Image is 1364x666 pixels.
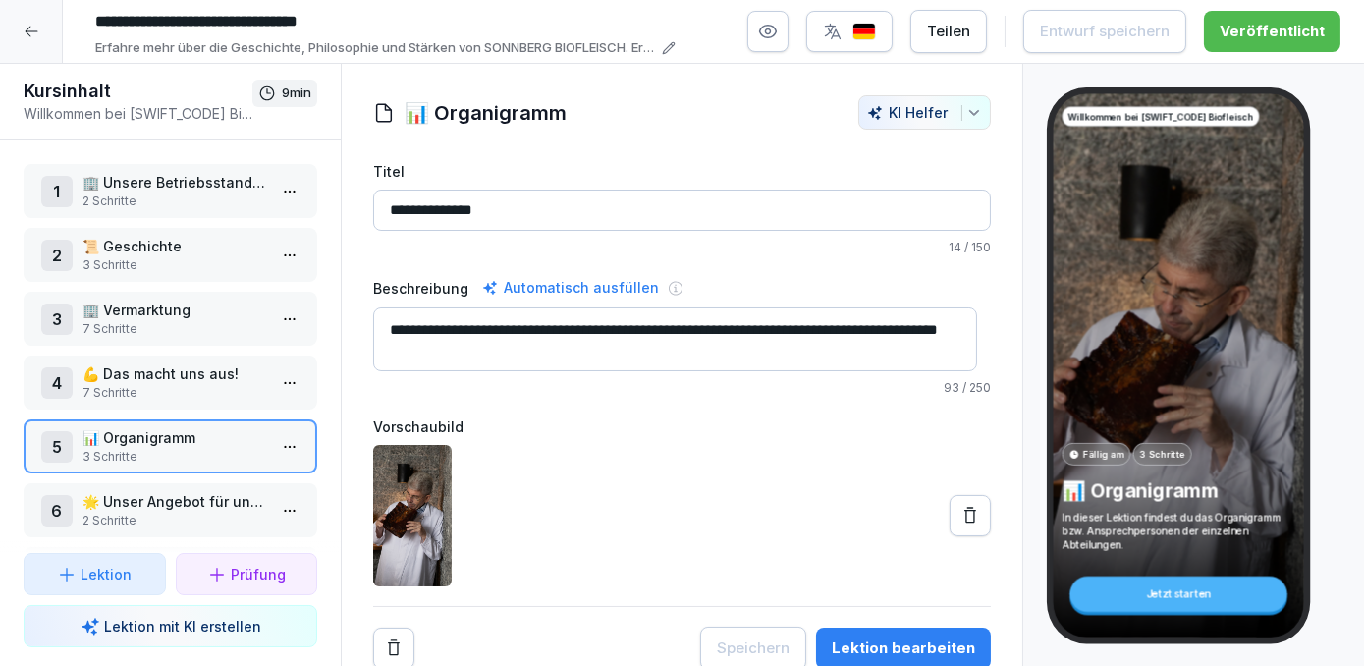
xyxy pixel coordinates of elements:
div: 1🏢 Unsere Betriebsstandorte2 Schritte [24,164,317,218]
div: 2 [41,240,73,271]
p: / 150 [373,239,991,256]
span: 14 [949,240,961,254]
div: Jetzt starten [1069,577,1287,612]
div: 4💪 Das macht uns aus!7 Schritte [24,356,317,410]
button: Prüfung [176,553,318,595]
p: Willkommen bei [SWIFT_CODE] Biofleisch [1067,110,1253,124]
p: 3 Schritte [1140,447,1184,461]
img: de.svg [852,23,876,41]
p: In dieser Lektion findest du das Organigramm bzw. Ansprechpersonen der einzelnen Abteilungen. [1062,510,1294,552]
p: 🌟 Unser Angebot für unsere Mitarbeiter [82,491,266,512]
button: Teilen [910,10,987,53]
button: Lektion mit KI erstellen [24,605,317,647]
div: 3🏢 Vermarktung7 Schritte [24,292,317,346]
div: 6 [41,495,73,527]
p: / 250 [373,379,991,397]
p: 9 min [282,83,311,103]
div: Teilen [927,21,970,42]
label: Titel [373,161,991,182]
p: Fällig am [1083,447,1123,461]
p: 7 Schritte [82,320,266,338]
div: 6🌟 Unser Angebot für unsere Mitarbeiter2 Schritte [24,483,317,537]
div: Veröffentlicht [1220,21,1325,42]
div: 4 [41,367,73,399]
img: o5jwj5cna56wpooj0wx4xw3t.png [373,445,452,586]
p: Lektion [81,564,132,584]
p: 📊 Organigramm [1062,478,1294,503]
p: 3 Schritte [82,448,266,466]
div: Speichern [717,638,790,659]
p: Willkommen bei [SWIFT_CODE] Biofleisch [24,103,252,124]
span: 93 [944,380,959,395]
div: 3 [41,304,73,335]
button: Entwurf speichern [1023,10,1186,53]
div: 2📜 Geschichte3 Schritte [24,228,317,282]
div: 5 [41,431,73,463]
button: Lektion [24,553,166,595]
p: 💪 Das macht uns aus! [82,363,266,384]
div: Entwurf speichern [1040,21,1170,42]
p: 📊 Organigramm [82,427,266,448]
button: Veröffentlicht [1204,11,1340,52]
div: 5📊 Organigramm3 Schritte [24,419,317,473]
label: Vorschaubild [373,416,991,437]
label: Beschreibung [373,278,468,299]
p: 🏢 Unsere Betriebsstandorte [82,172,266,193]
div: KI Helfer [867,104,982,121]
p: 2 Schritte [82,193,266,210]
p: 2 Schritte [82,512,266,529]
div: 1 [41,176,73,207]
p: Erfahre mehr über die Geschichte, Philosophie und Stärken von SONNBERG BIOFLEISCH. Erhalte die wi... [95,38,656,58]
p: 📜 Geschichte [82,236,266,256]
div: Lektion bearbeiten [832,638,975,659]
h1: 📊 Organigramm [405,98,567,128]
p: Lektion mit KI erstellen [104,616,261,637]
p: 🏢 Vermarktung [82,300,266,320]
p: 3 Schritte [82,256,266,274]
p: Prüfung [231,564,286,584]
p: 7 Schritte [82,384,266,402]
h1: Kursinhalt [24,80,252,103]
button: KI Helfer [858,95,991,130]
div: Automatisch ausfüllen [478,276,663,300]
